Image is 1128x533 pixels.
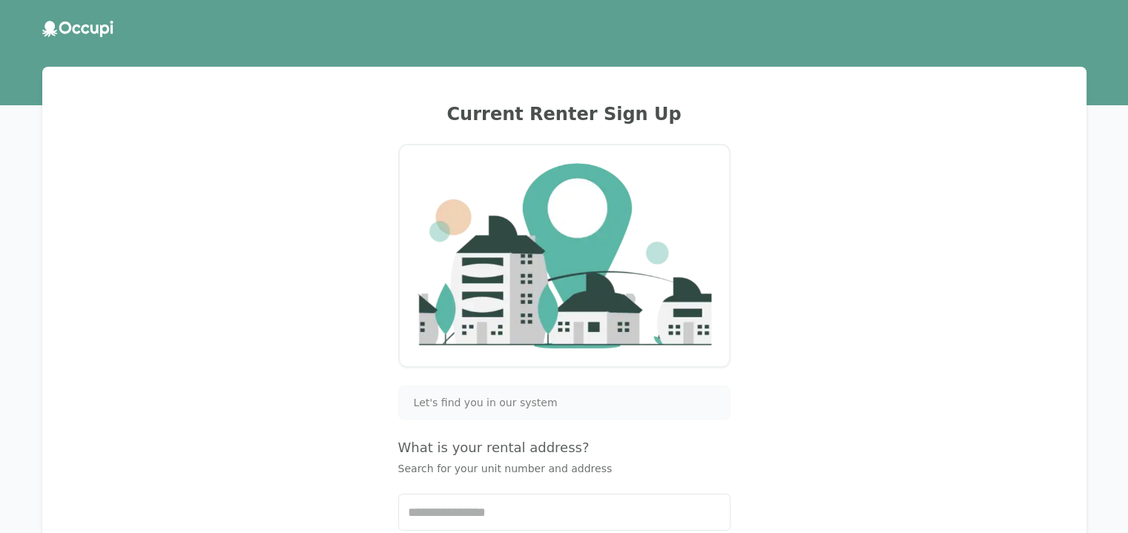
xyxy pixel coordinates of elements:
span: Let's find you in our system [414,395,558,410]
p: Search for your unit number and address [398,461,730,476]
h2: Current Renter Sign Up [60,102,1069,126]
input: Start typing... [399,494,730,530]
img: Company Logo [418,163,711,348]
h4: What is your rental address? [398,437,730,458]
